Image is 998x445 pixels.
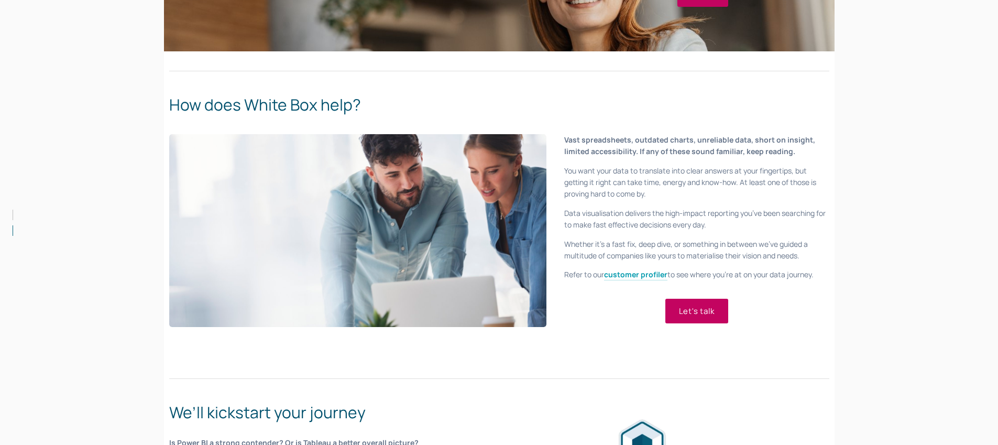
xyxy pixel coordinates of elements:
[604,269,667,280] a: customer profiler
[564,208,829,231] p: Data visualisation delivers the high-impact reporting you’ve been searching for to make fast effe...
[564,135,817,156] strong: Vast spreadsheets, outdated charts, unreliable data, short on insight, limited accessibility. If ...
[169,400,434,424] h2: We’ll kickstart your journey
[564,269,829,280] p: Refer to our to see where you’re at on your data journey.
[169,134,547,327] img: positive work colleagues collaborating
[169,93,829,116] h2: How does White Box help?
[665,299,729,323] a: Let's talk
[564,165,829,200] p: You want your data to translate into clear answers at your fingertips, but getting it right can t...
[604,269,667,279] strong: customer profiler
[564,238,829,262] p: Whether it’s a fast fix, deep dive, or something in between we’ve guided a multitude of companies...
